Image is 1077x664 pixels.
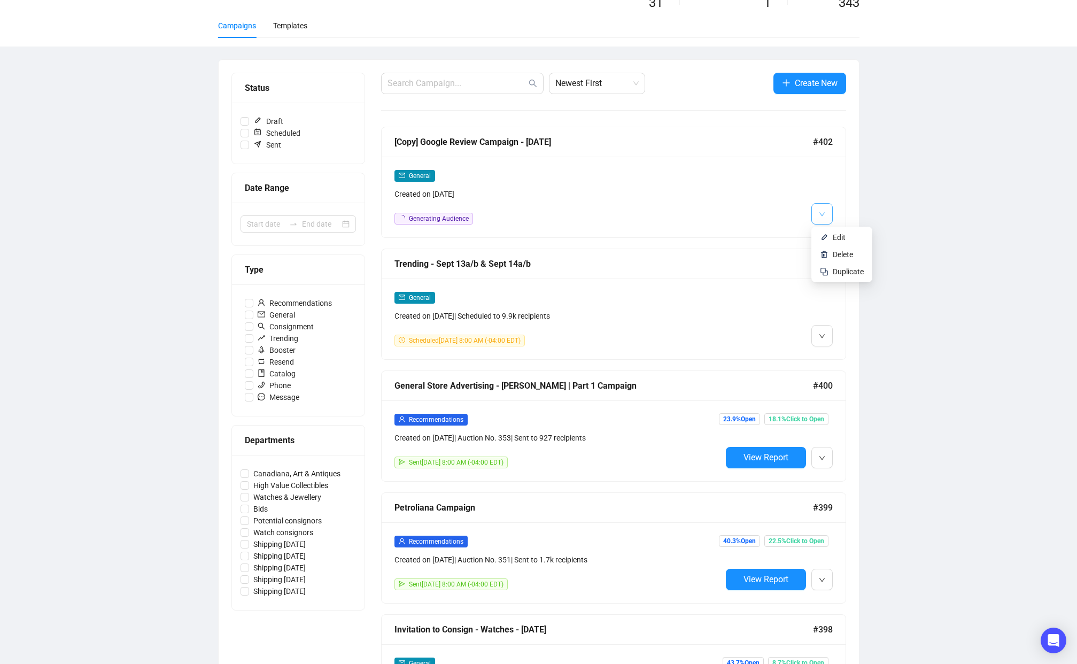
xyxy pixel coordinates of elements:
div: Created on [DATE] | Scheduled to 9.9k recipients [394,310,722,322]
input: End date [302,218,340,230]
span: Shipping [DATE] [249,538,310,550]
span: 23.9% Open [719,413,760,425]
div: Created on [DATE] | Auction No. 351 | Sent to 1.7k recipients [394,554,722,566]
span: Delete [833,250,853,259]
span: #398 [813,623,833,636]
div: Open Intercom Messenger [1041,628,1066,653]
span: phone [258,381,265,389]
div: Created on [DATE] | Auction No. 353 | Sent to 927 recipients [394,432,722,444]
span: Canadiana, Art & Antiques [249,468,345,480]
div: Campaigns [218,20,256,32]
div: Templates [273,20,307,32]
span: Sent [249,139,285,151]
span: send [399,459,405,465]
div: Status [245,81,352,95]
img: svg+xml;base64,PHN2ZyB4bWxucz0iaHR0cDovL3d3dy53My5vcmcvMjAwMC9zdmciIHdpZHRoPSIyNCIgaGVpZ2h0PSIyNC... [820,267,828,276]
span: mail [258,311,265,318]
span: Resend [253,356,298,368]
span: Recommendations [253,297,336,309]
span: Consignment [253,321,318,333]
span: mail [399,294,405,300]
button: View Report [726,447,806,468]
span: Edit [833,233,846,242]
span: Catalog [253,368,300,380]
span: rise [258,334,265,342]
span: Recommendations [409,538,463,545]
span: Shipping [DATE] [249,562,310,574]
div: Trending - Sept 13a/b & Sept 14a/b [394,257,813,271]
span: #400 [813,379,833,392]
span: Create New [795,76,838,90]
span: 22.5% Click to Open [764,535,828,547]
span: 40.3% Open [719,535,760,547]
span: General [409,294,431,302]
span: swap-right [289,220,298,228]
span: Scheduled [249,127,305,139]
span: Draft [249,115,288,127]
button: Create New [773,73,846,94]
span: user [258,299,265,306]
span: High Value Collectibles [249,480,332,491]
span: user [399,538,405,544]
span: Sent [DATE] 8:00 AM (-04:00 EDT) [409,581,503,588]
span: to [289,220,298,228]
span: mail [399,172,405,179]
span: General [409,172,431,180]
a: General Store Advertising - [PERSON_NAME] | Part 1 Campaign#400userRecommendationsCreated on [DAT... [381,370,846,482]
span: clock-circle [399,337,405,343]
div: Petroliana Campaign [394,501,813,514]
span: View Report [743,574,788,584]
span: rocket [258,346,265,353]
span: down [819,577,825,583]
div: Type [245,263,352,276]
img: svg+xml;base64,PHN2ZyB4bWxucz0iaHR0cDovL3d3dy53My5vcmcvMjAwMC9zdmciIHhtbG5zOnhsaW5rPSJodHRwOi8vd3... [820,233,828,242]
div: Departments [245,434,352,447]
button: View Report [726,569,806,590]
img: svg+xml;base64,PHN2ZyB4bWxucz0iaHR0cDovL3d3dy53My5vcmcvMjAwMC9zdmciIHhtbG5zOnhsaW5rPSJodHRwOi8vd3... [820,250,828,259]
a: Trending - Sept 13a/b & Sept 14a/b#401mailGeneralCreated on [DATE]| Scheduled to 9.9k recipientsc... [381,249,846,360]
div: [Copy] Google Review Campaign - [DATE] [394,135,813,149]
span: Trending [253,333,303,344]
span: General [253,309,299,321]
span: Watch consignors [249,527,317,538]
span: Watches & Jewellery [249,491,326,503]
a: Petroliana Campaign#399userRecommendationsCreated on [DATE]| Auction No. 351| Sent to 1.7k recipi... [381,492,846,604]
span: Scheduled [DATE] 8:00 AM (-04:00 EDT) [409,337,521,344]
div: Invitation to Consign - Watches - [DATE] [394,623,813,636]
span: #402 [813,135,833,149]
span: book [258,369,265,377]
span: Shipping [DATE] [249,574,310,585]
span: send [399,581,405,587]
div: Created on [DATE] [394,188,722,200]
span: message [258,393,265,400]
div: Date Range [245,181,352,195]
input: Start date [247,218,285,230]
span: Generating Audience [409,215,469,222]
span: Bids [249,503,272,515]
span: search [529,79,537,88]
span: View Report [743,452,788,462]
span: Message [253,391,304,403]
div: General Store Advertising - [PERSON_NAME] | Part 1 Campaign [394,379,813,392]
span: user [399,416,405,422]
span: Shipping [DATE] [249,550,310,562]
span: plus [782,79,791,87]
span: #399 [813,501,833,514]
span: down [819,211,825,218]
span: down [819,333,825,339]
span: 18.1% Click to Open [764,413,828,425]
span: search [258,322,265,330]
span: Sent [DATE] 8:00 AM (-04:00 EDT) [409,459,503,466]
a: [Copy] Google Review Campaign - [DATE]#402mailGeneralCreated on [DATE]loadingGenerating Audience [381,127,846,238]
span: Booster [253,344,300,356]
span: Recommendations [409,416,463,423]
span: Duplicate [833,267,864,276]
input: Search Campaign... [388,77,526,90]
span: down [819,455,825,461]
span: loading [399,215,405,221]
span: Potential consignors [249,515,326,527]
span: Shipping [DATE] [249,585,310,597]
span: retweet [258,358,265,365]
span: Phone [253,380,295,391]
span: Newest First [555,73,639,94]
